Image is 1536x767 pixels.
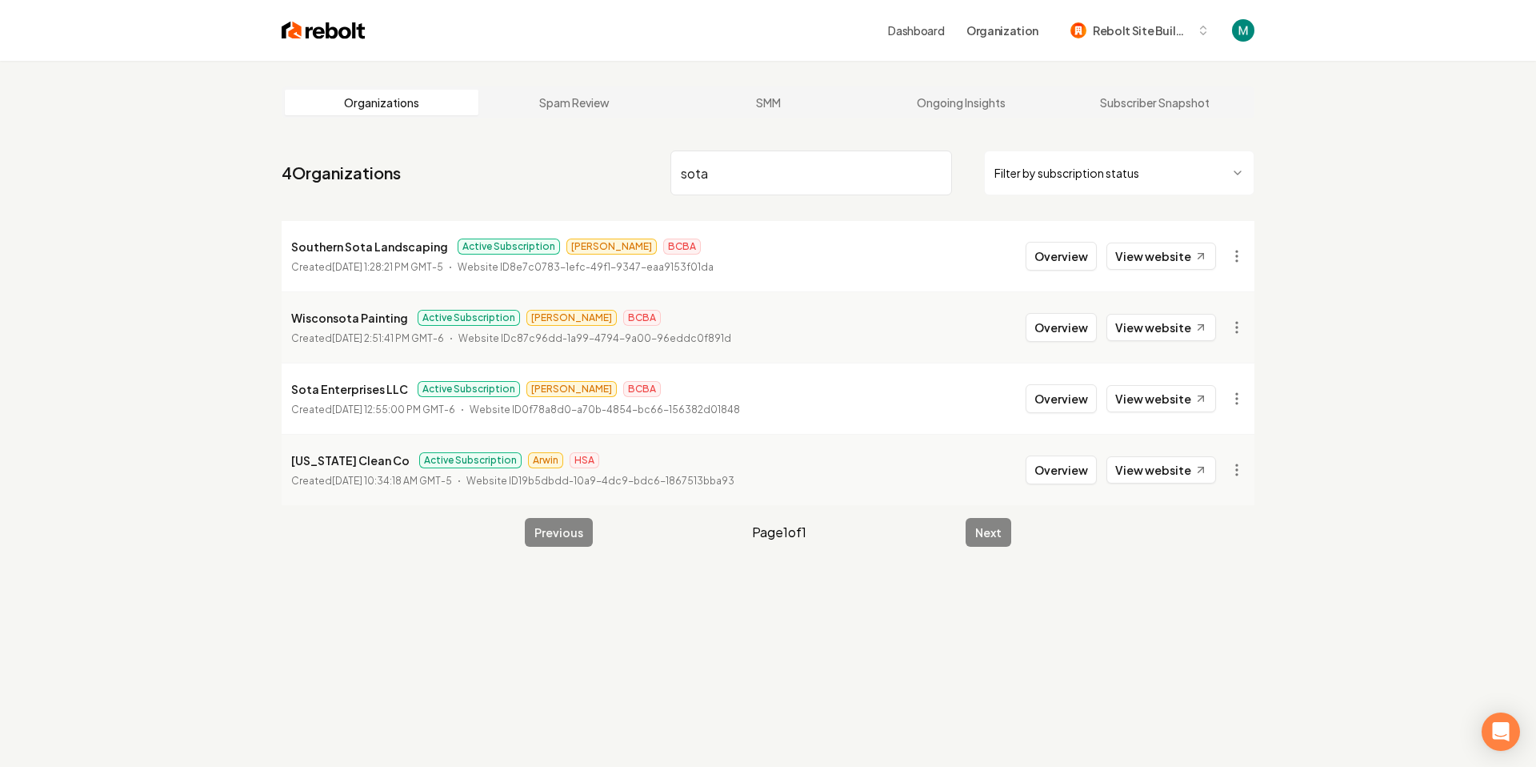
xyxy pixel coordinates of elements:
time: [DATE] 2:51:41 PM GMT-6 [332,332,444,344]
time: [DATE] 1:28:21 PM GMT-5 [332,261,443,273]
a: View website [1106,385,1216,412]
p: Website ID 8e7c0783-1efc-49f1-9347-eaa9153f01da [458,259,714,275]
p: Southern Sota Landscaping [291,237,448,256]
span: BCBA [623,310,661,326]
span: [PERSON_NAME] [566,239,657,255]
a: Spam Review [478,90,672,115]
span: BCBA [623,381,661,397]
p: Wisconsota Painting [291,308,408,327]
time: [DATE] 12:55:00 PM GMT-6 [332,404,455,416]
a: View website [1106,243,1216,270]
a: 4Organizations [282,162,401,184]
a: Ongoing Insights [865,90,1058,115]
button: Open user button [1232,19,1254,42]
button: Overview [1026,384,1097,413]
p: Website ID 0f78a8d0-a70b-4854-bc66-156382d01848 [470,402,740,418]
span: Active Subscription [458,239,560,255]
span: Rebolt Site Builder [1093,22,1190,39]
img: Maxime Brunet [1232,19,1254,42]
img: Rebolt Logo [282,19,366,42]
p: Created [291,331,444,347]
p: Website ID 19b5dbdd-10a9-4dc9-bdc6-1867513bba93 [466,473,734,489]
span: Active Subscription [418,381,520,397]
span: Active Subscription [419,452,522,468]
span: [PERSON_NAME] [526,381,617,397]
span: [PERSON_NAME] [526,310,617,326]
p: Created [291,402,455,418]
img: Rebolt Site Builder [1070,22,1086,38]
span: BCBA [663,239,701,255]
time: [DATE] 10:34:18 AM GMT-5 [332,475,452,487]
a: View website [1106,456,1216,484]
a: Subscriber Snapshot [1058,90,1251,115]
p: Sota Enterprises LLC [291,379,408,399]
a: Dashboard [888,22,944,38]
p: [US_STATE] Clean Co [291,451,410,470]
p: Created [291,259,443,275]
span: Page 1 of 1 [752,523,806,542]
span: Active Subscription [418,310,520,326]
button: Overview [1026,242,1097,271]
button: Organization [957,16,1048,45]
button: Overview [1026,456,1097,484]
input: Search by name or ID [670,151,952,195]
div: Open Intercom Messenger [1482,713,1520,751]
p: Created [291,473,452,489]
button: Overview [1026,313,1097,342]
span: Arwin [528,452,563,468]
a: Organizations [285,90,478,115]
a: View website [1106,314,1216,341]
span: HSA [570,452,599,468]
p: Website ID c87c96dd-1a99-4794-9a00-96eddc0f891d [458,331,731,347]
a: SMM [671,90,865,115]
